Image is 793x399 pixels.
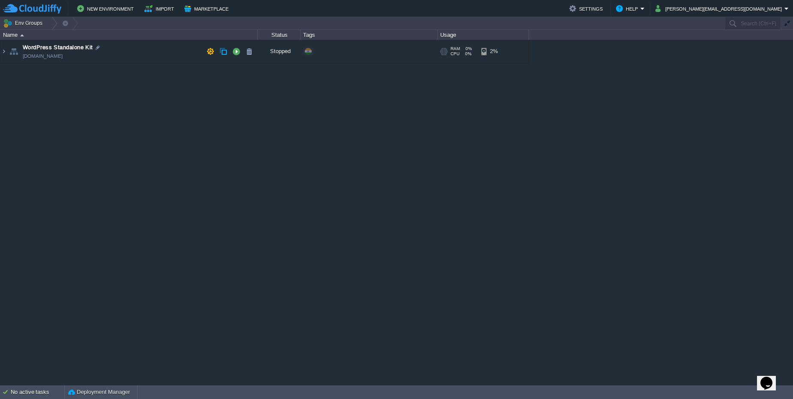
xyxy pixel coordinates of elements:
[8,40,20,63] img: AMDAwAAAACH5BAEAAAAALAAAAAABAAEAAAICRAEAOw==
[184,3,231,14] button: Marketplace
[144,3,177,14] button: Import
[0,40,7,63] img: AMDAwAAAACH5BAEAAAAALAAAAAABAAEAAAICRAEAOw==
[463,51,472,57] span: 0%
[68,388,130,396] button: Deployment Manager
[301,30,437,40] div: Tags
[451,51,460,57] span: CPU
[463,46,472,51] span: 0%
[11,385,64,399] div: No active tasks
[569,3,605,14] button: Settings
[1,30,257,40] div: Name
[258,40,300,63] div: Stopped
[3,3,61,14] img: CloudJiffy
[23,52,63,60] a: [DOMAIN_NAME]
[616,3,640,14] button: Help
[757,365,784,390] iframe: chat widget
[77,3,136,14] button: New Environment
[23,43,93,52] a: WordPress Standalone Kit
[655,3,784,14] button: [PERSON_NAME][EMAIL_ADDRESS][DOMAIN_NAME]
[481,40,509,63] div: 2%
[20,34,24,36] img: AMDAwAAAACH5BAEAAAAALAAAAAABAAEAAAICRAEAOw==
[3,17,45,29] button: Env Groups
[438,30,529,40] div: Usage
[258,30,300,40] div: Status
[451,46,460,51] span: RAM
